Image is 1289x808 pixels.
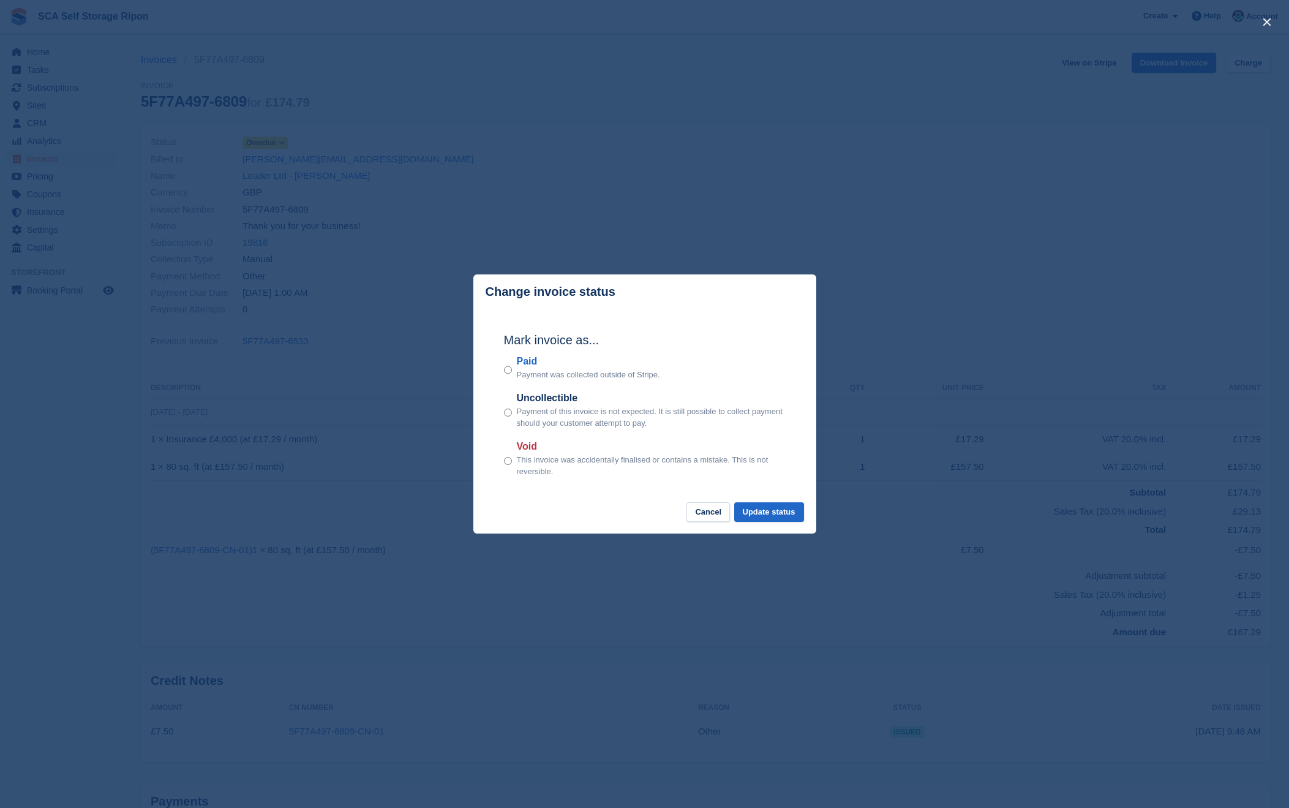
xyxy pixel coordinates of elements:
h2: Mark invoice as... [504,331,786,349]
label: Paid [517,354,660,369]
p: This invoice was accidentally finalised or contains a mistake. This is not reversible. [517,454,786,478]
label: Void [517,439,786,454]
p: Payment of this invoice is not expected. It is still possible to collect payment should your cust... [517,406,786,429]
button: Cancel [686,502,730,523]
p: Payment was collected outside of Stripe. [517,369,660,381]
button: close [1257,12,1277,32]
button: Update status [734,502,804,523]
label: Uncollectible [517,391,786,406]
p: Change invoice status [486,285,615,299]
